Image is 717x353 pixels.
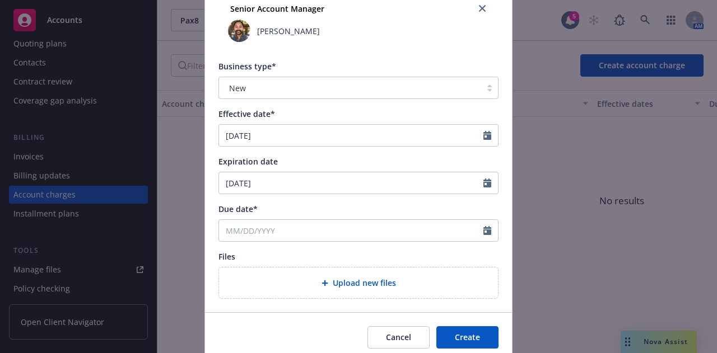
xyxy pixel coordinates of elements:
span: Effective date* [218,109,275,119]
svg: Calendar [483,226,491,235]
span: [PERSON_NAME] [257,25,320,37]
span: New [229,82,246,94]
input: MM/DD/YYYY [219,220,483,241]
strong: Senior Account Manager [230,3,324,14]
svg: Calendar [483,178,491,187]
img: employee photo [228,20,250,42]
span: Upload new files [333,277,396,289]
span: Business type* [218,61,276,72]
span: Due date* [218,204,258,214]
svg: Calendar [483,131,491,140]
div: Upload new files [218,267,499,299]
span: New [225,82,476,94]
input: MM/DD/YYYY [219,125,483,146]
span: Files [218,251,235,262]
button: Create [436,326,499,349]
a: close [476,2,489,15]
span: Expiration date [218,156,278,167]
span: Create [455,332,480,342]
button: Cancel [367,326,430,349]
input: MM/DD/YYYY [219,172,483,194]
span: Cancel [386,332,411,342]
